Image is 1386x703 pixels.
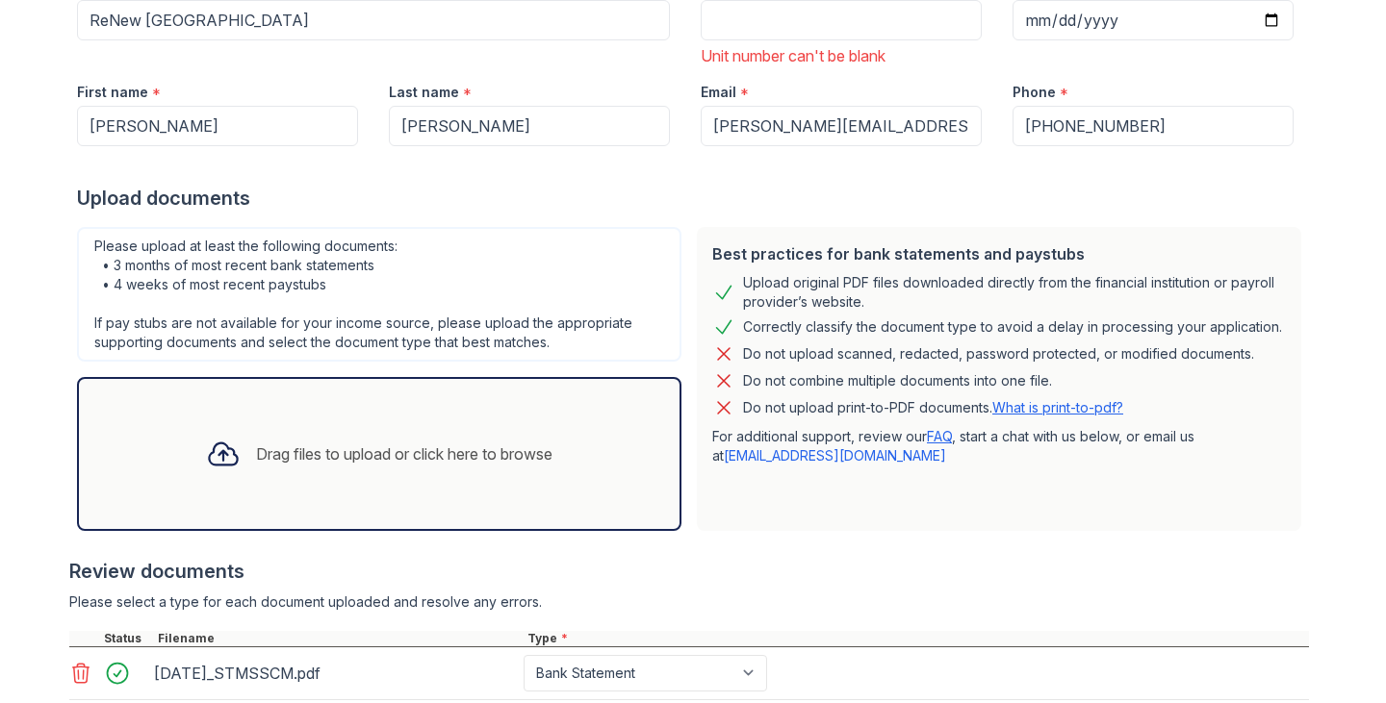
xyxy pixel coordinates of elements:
div: Drag files to upload or click here to browse [256,442,552,465]
div: Do not upload scanned, redacted, password protected, or modified documents. [743,342,1254,365]
a: FAQ [927,428,952,444]
a: What is print-to-pdf? [992,399,1123,415]
div: Best practices for bank statements and paystubs [712,242,1286,265]
div: Status [100,631,154,646]
div: Type [524,631,1309,646]
p: Do not upload print-to-PDF documents. [743,398,1123,417]
div: Do not combine multiple documents into one file. [743,369,1052,392]
div: Unit number can't be blank [701,44,982,67]
div: [DATE]_STMSSCM.pdf [154,658,516,689]
div: Please upload at least the following documents: • 3 months of most recent bank statements • 4 wee... [77,227,681,362]
label: Email [701,83,736,102]
div: Upload original PDF files downloaded directly from the financial institution or payroll provider’... [743,273,1286,312]
div: Please select a type for each document uploaded and resolve any errors. [69,592,1309,612]
label: Phone [1013,83,1056,102]
label: First name [77,83,148,102]
div: Review documents [69,558,1309,585]
p: For additional support, review our , start a chat with us below, or email us at [712,427,1286,465]
label: Last name [389,83,459,102]
div: Filename [154,631,524,646]
div: Upload documents [77,185,1309,212]
a: [EMAIL_ADDRESS][DOMAIN_NAME] [724,447,946,464]
div: Correctly classify the document type to avoid a delay in processing your application. [743,315,1282,339]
